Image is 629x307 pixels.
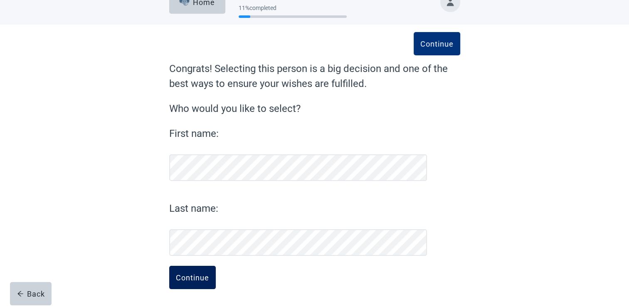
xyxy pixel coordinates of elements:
[169,101,460,116] label: Who would you like to select?
[169,266,216,289] button: Continue
[17,290,45,298] div: Back
[10,282,52,305] button: arrow-leftBack
[169,126,427,141] label: First name:
[169,61,460,91] label: Congrats! Selecting this person is a big decision and one of the best ways to ensure your wishes ...
[169,201,427,216] label: Last name:
[420,40,454,48] div: Continue
[414,32,460,55] button: Continue
[176,273,209,282] div: Continue
[239,1,347,22] div: Progress section
[239,5,347,11] div: 11 % completed
[17,290,24,297] span: arrow-left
